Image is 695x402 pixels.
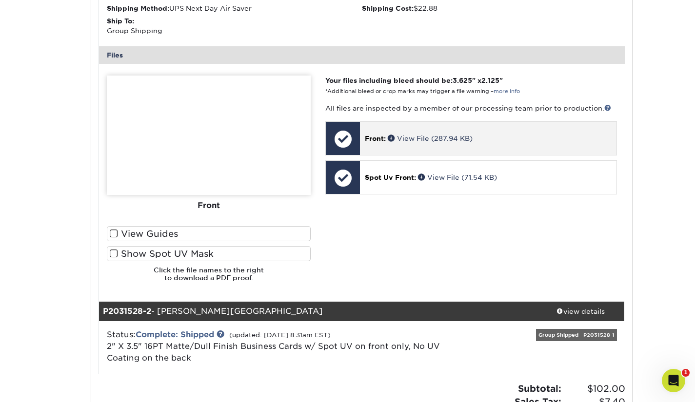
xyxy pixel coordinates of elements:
[2,372,83,399] iframe: Google Customer Reviews
[325,77,503,84] strong: Your files including bleed should be: " x "
[99,329,449,364] div: Status:
[107,4,169,12] strong: Shipping Method:
[453,77,472,84] span: 3.625
[107,3,362,13] div: UPS Next Day Air Saver
[325,103,616,113] p: All files are inspected by a member of our processing team prior to production.
[107,266,311,290] h6: Click the file names to the right to download a PDF proof.
[537,302,625,321] a: view details
[229,331,331,339] small: (updated: [DATE] 8:31am EST)
[481,77,499,84] span: 2.125
[99,302,537,321] div: - [PERSON_NAME][GEOGRAPHIC_DATA]
[107,226,311,241] label: View Guides
[564,382,625,396] span: $102.00
[99,46,625,64] div: Files
[107,17,134,25] strong: Ship To:
[494,88,520,95] a: more info
[536,329,617,341] div: Group Shipped - P2031528-1
[365,134,386,142] span: Front:
[682,369,690,377] span: 1
[365,173,416,181] span: Spot Uv Front:
[537,306,625,316] div: view details
[362,4,414,12] strong: Shipping Cost:
[136,330,214,339] a: Complete: Shipped
[107,16,362,36] div: Group Shipping
[325,88,520,95] small: *Additional bleed or crop marks may trigger a file warning –
[107,342,440,363] span: 2" X 3.5" 16PT Matte/Dull Finish Business Cards w/ Spot UV on front only, No UV Coating on the back
[662,369,685,392] iframe: Intercom live chat
[103,306,151,316] strong: P2031528-2
[107,246,311,261] label: Show Spot UV Mask
[518,383,561,394] strong: Subtotal:
[107,195,311,216] div: Front
[388,134,473,142] a: View File (287.94 KB)
[362,3,617,13] div: $22.88
[418,173,497,181] a: View File (71.54 KB)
